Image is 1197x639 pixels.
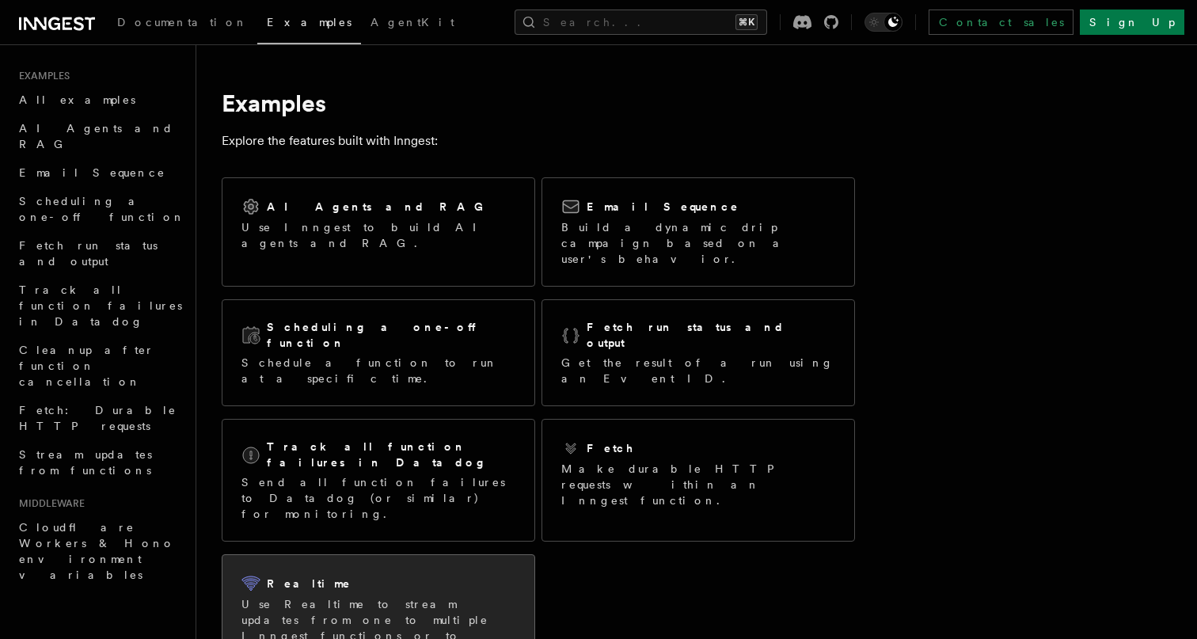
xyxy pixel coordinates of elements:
button: Search...⌘K [515,10,767,35]
h2: Fetch [587,440,635,456]
a: Fetch run status and outputGet the result of a run using an Event ID. [541,299,855,406]
a: Scheduling a one-off functionSchedule a function to run at a specific time. [222,299,535,406]
a: Examples [257,5,361,44]
span: AgentKit [370,16,454,29]
a: Contact sales [929,10,1073,35]
a: Fetch run status and output [13,231,186,276]
span: Examples [267,16,351,29]
h2: AI Agents and RAG [267,199,492,215]
p: Use Inngest to build AI agents and RAG. [241,219,515,251]
a: Cleanup after function cancellation [13,336,186,396]
span: Cleanup after function cancellation [19,344,154,388]
span: All examples [19,93,135,106]
span: Stream updates from functions [19,448,152,477]
p: Build a dynamic drip campaign based on a user's behavior. [561,219,835,267]
span: Track all function failures in Datadog [19,283,182,328]
h2: Scheduling a one-off function [267,319,515,351]
h2: Fetch run status and output [587,319,835,351]
p: Make durable HTTP requests within an Inngest function. [561,461,835,508]
p: Get the result of a run using an Event ID. [561,355,835,386]
button: Toggle dark mode [864,13,902,32]
a: AI Agents and RAG [13,114,186,158]
a: Track all function failures in Datadog [13,276,186,336]
p: Schedule a function to run at a specific time. [241,355,515,386]
a: AI Agents and RAGUse Inngest to build AI agents and RAG. [222,177,535,287]
h1: Examples [222,89,855,117]
span: Fetch run status and output [19,239,158,268]
h2: Realtime [267,576,351,591]
a: AgentKit [361,5,464,43]
span: Scheduling a one-off function [19,195,185,223]
a: All examples [13,86,186,114]
span: Cloudflare Workers & Hono environment variables [19,521,175,581]
a: Stream updates from functions [13,440,186,485]
p: Explore the features built with Inngest: [222,130,855,152]
a: Documentation [108,5,257,43]
span: Middleware [13,497,85,510]
span: Documentation [117,16,248,29]
span: Fetch: Durable HTTP requests [19,404,177,432]
h2: Email Sequence [587,199,739,215]
a: Track all function failures in DatadogSend all function failures to Datadog (or similar) for moni... [222,419,535,542]
p: Send all function failures to Datadog (or similar) for monitoring. [241,474,515,522]
a: Cloudflare Workers & Hono environment variables [13,513,186,589]
span: AI Agents and RAG [19,122,173,150]
a: Email SequenceBuild a dynamic drip campaign based on a user's behavior. [541,177,855,287]
a: Scheduling a one-off function [13,187,186,231]
a: Email Sequence [13,158,186,187]
a: FetchMake durable HTTP requests within an Inngest function. [541,419,855,542]
a: Sign Up [1080,10,1184,35]
a: Fetch: Durable HTTP requests [13,396,186,440]
span: Email Sequence [19,166,165,179]
kbd: ⌘K [735,14,758,30]
span: Examples [13,70,70,82]
h2: Track all function failures in Datadog [267,439,515,470]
